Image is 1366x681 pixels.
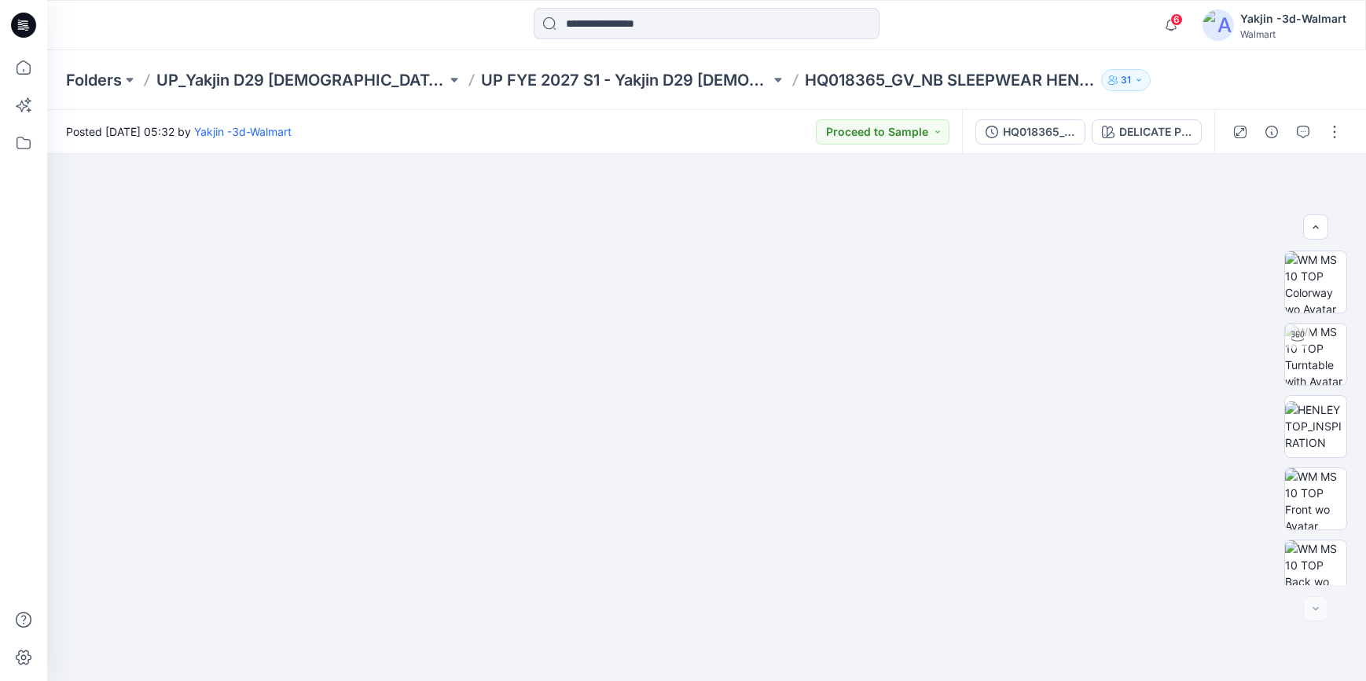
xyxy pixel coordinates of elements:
[1092,119,1202,145] button: DELICATE PINK
[975,119,1085,145] button: HQ018365_GV_NB SLEEPWEAR HENLEY TOP
[1121,71,1131,89] p: 31
[1170,13,1183,26] span: 6
[66,69,122,91] a: Folders
[1101,69,1151,91] button: 31
[66,123,292,140] span: Posted [DATE] 05:32 by
[1119,123,1192,141] div: DELICATE PINK
[1203,9,1234,41] img: avatar
[156,69,446,91] a: UP_Yakjin D29 [DEMOGRAPHIC_DATA] Sleep
[1285,324,1346,385] img: WM MS 10 TOP Turntable with Avatar
[1285,468,1346,529] img: WM MS 10 TOP Front wo Avatar
[1285,251,1346,313] img: WM MS 10 TOP Colorway wo Avatar
[805,69,1095,91] p: HQ018365_GV_NB SLEEPWEAR HENLEY TOP
[1240,28,1346,40] div: Walmart
[1285,401,1346,451] img: HENLEY TOP_INSPIRATION
[481,69,771,91] a: UP FYE 2027 S1 - Yakjin D29 [DEMOGRAPHIC_DATA] Sleepwear
[1003,123,1075,141] div: HQ018365_GV_NB SLEEPWEAR HENLEY TOP
[1285,540,1346,602] img: WM MS 10 TOP Back wo Avatar
[1240,9,1346,28] div: Yakjin -3d-Walmart
[194,125,292,138] a: Yakjin -3d-Walmart
[1259,119,1284,145] button: Details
